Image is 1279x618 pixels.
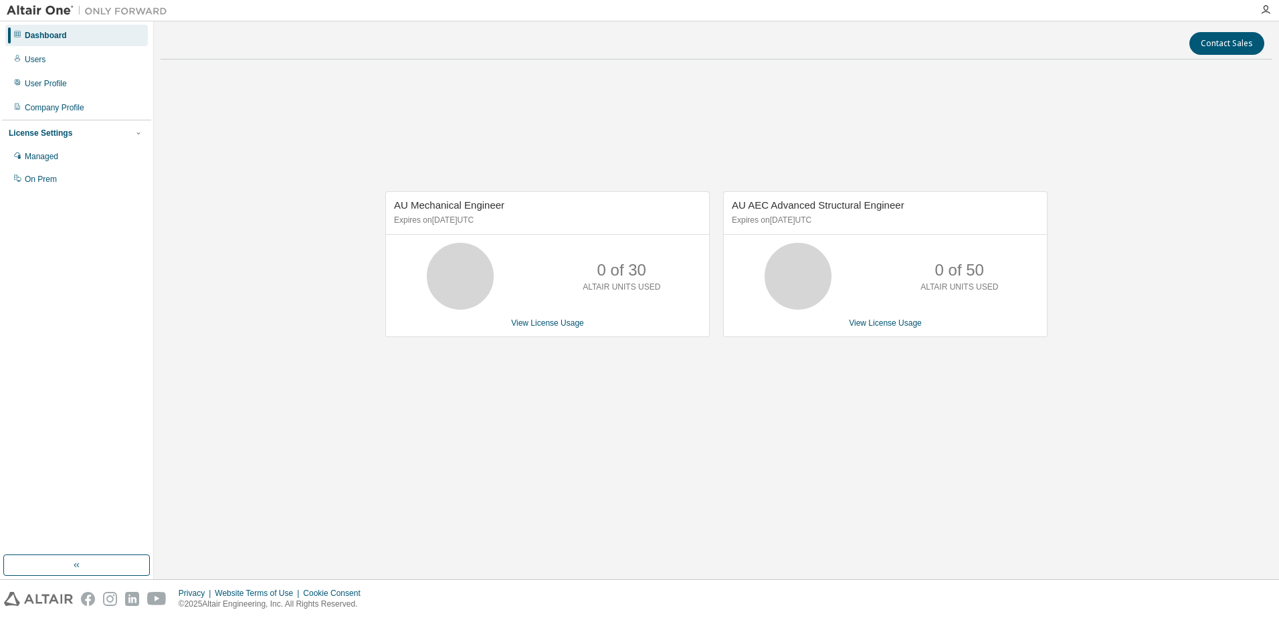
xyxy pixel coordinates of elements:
[7,4,174,17] img: Altair One
[732,215,1036,226] p: Expires on [DATE] UTC
[394,215,698,226] p: Expires on [DATE] UTC
[597,259,646,282] p: 0 of 30
[303,588,368,599] div: Cookie Consent
[147,592,167,606] img: youtube.svg
[1189,32,1264,55] button: Contact Sales
[583,282,660,293] p: ALTAIR UNITS USED
[25,78,67,89] div: User Profile
[215,588,303,599] div: Website Terms of Use
[179,599,369,610] p: © 2025 Altair Engineering, Inc. All Rights Reserved.
[849,318,922,328] a: View License Usage
[935,259,984,282] p: 0 of 50
[920,282,998,293] p: ALTAIR UNITS USED
[394,199,504,211] span: AU Mechanical Engineer
[4,592,73,606] img: altair_logo.svg
[81,592,95,606] img: facebook.svg
[25,174,57,185] div: On Prem
[9,128,72,138] div: License Settings
[125,592,139,606] img: linkedin.svg
[511,318,584,328] a: View License Usage
[25,54,45,65] div: Users
[25,151,58,162] div: Managed
[103,592,117,606] img: instagram.svg
[179,588,215,599] div: Privacy
[732,199,904,211] span: AU AEC Advanced Structural Engineer
[25,102,84,113] div: Company Profile
[25,30,67,41] div: Dashboard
